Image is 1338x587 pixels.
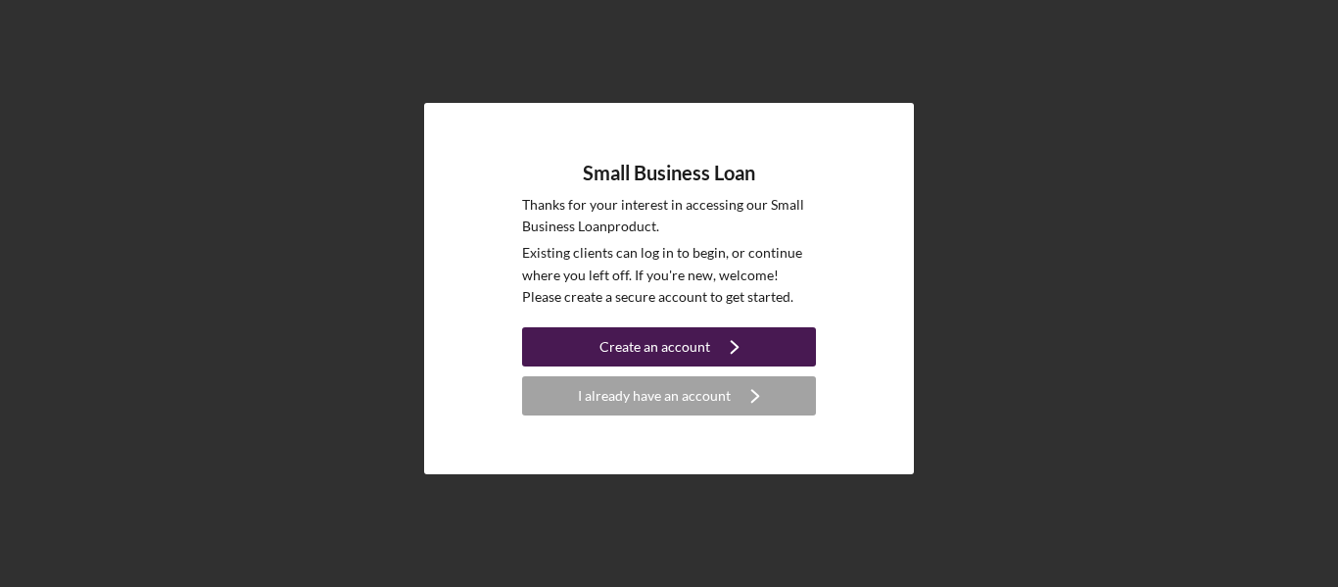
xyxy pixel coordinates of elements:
[583,162,755,184] h4: Small Business Loan
[578,376,731,416] div: I already have an account
[522,327,816,367] button: Create an account
[522,327,816,371] a: Create an account
[522,376,816,416] button: I already have an account
[522,194,816,238] p: Thanks for your interest in accessing our Small Business Loan product.
[599,327,710,367] div: Create an account
[522,242,816,308] p: Existing clients can log in to begin, or continue where you left off. If you're new, welcome! Ple...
